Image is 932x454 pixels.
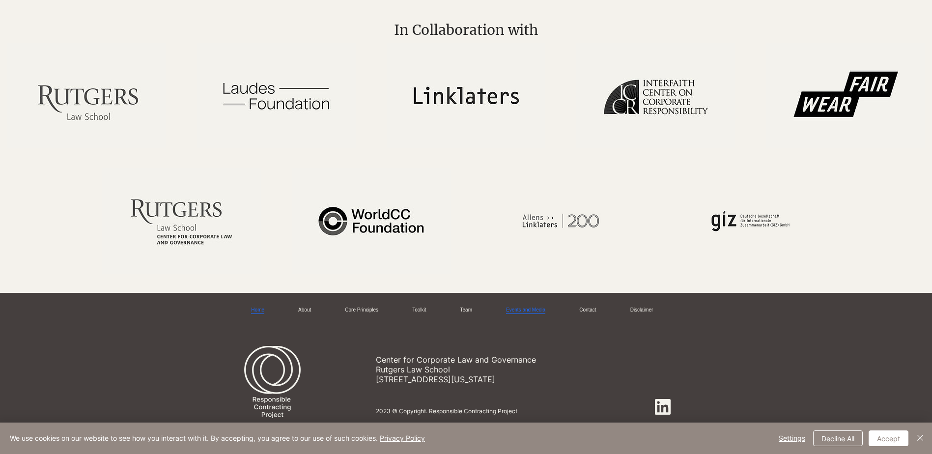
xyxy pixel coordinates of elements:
a: Disclaimer [630,307,653,314]
span: In Collaboration with [394,21,538,39]
img: world_cc_edited.jpg [292,168,451,274]
img: ICCR_logo_edited.jpg [576,43,735,148]
img: laudes_logo_edited.jpg [197,43,356,148]
a: Events and Media [506,307,545,314]
p: Rutgers Law School [376,365,600,374]
a: Home [251,307,264,314]
a: Toolkit [412,307,426,314]
p: Center for Corporate Law and Governance [376,355,600,365]
a: Core Principles [345,307,378,314]
p: 2023 © Copyright. Responsible Contracting Project [376,407,637,415]
p: [STREET_ADDRESS][US_STATE] [376,374,600,384]
img: giz_logo.png [671,168,830,274]
button: Close [914,430,926,446]
img: v2 New RCP logo cream.png [244,341,301,431]
img: rutgers_corp_law_edited.jpg [102,168,261,274]
span: We use cookies on our website to see how you interact with it. By accepting, you agree to our use... [10,434,425,443]
a: About [298,307,311,314]
a: Team [460,307,472,314]
img: rutgers_law_logo_edited.jpg [7,43,166,148]
img: linklaters_logo_edited.jpg [387,43,545,148]
span: Settings [779,431,805,446]
img: allens_links_logo.png [481,168,640,274]
nav: Site [244,303,680,318]
button: Accept [869,430,908,446]
a: Contact [579,307,596,314]
img: fairwear_logo_edited.jpg [766,43,925,148]
a: Privacy Policy [380,434,425,442]
button: Decline All [813,430,863,446]
img: Close [914,432,926,444]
